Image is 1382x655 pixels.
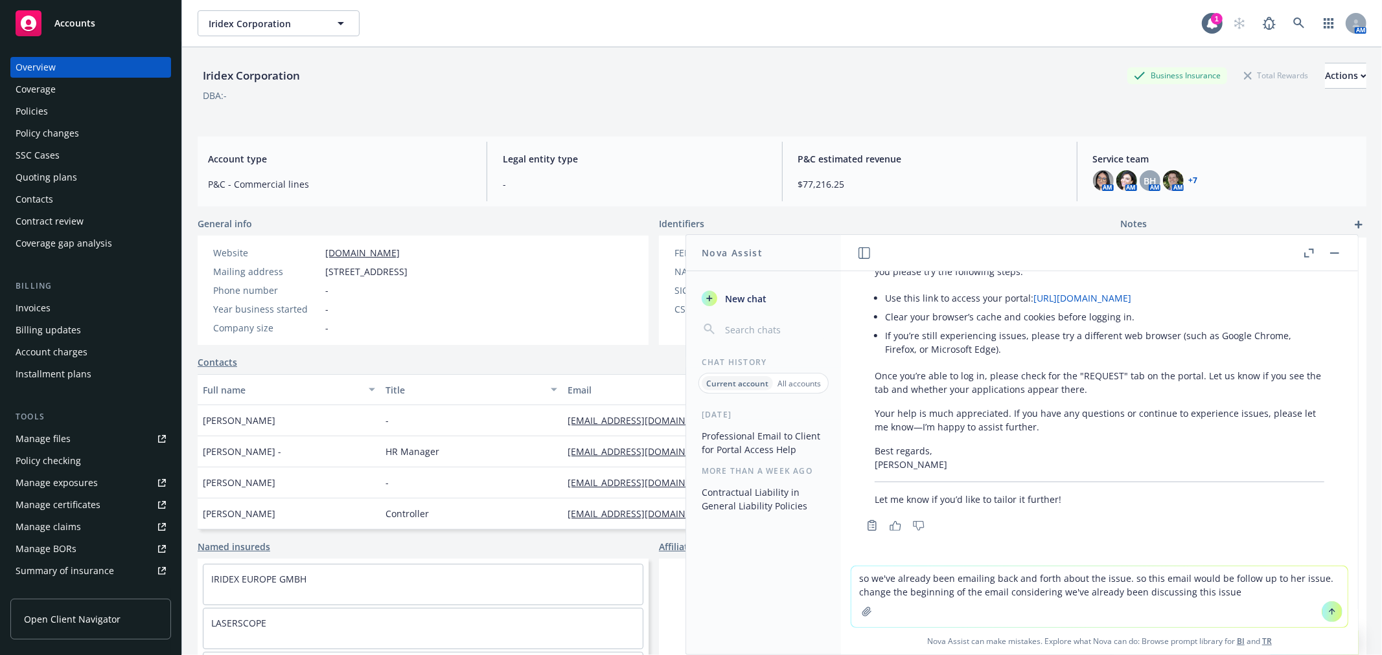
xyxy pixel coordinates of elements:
[10,494,171,515] a: Manage certificates
[722,320,825,339] input: Search chats
[846,628,1353,654] span: Nova Assist can make mistakes. Explore what Nova can do: Browse prompt library for and
[798,177,1061,191] span: $77,216.25
[1211,13,1223,25] div: 1
[697,425,831,460] button: Professional Email to Client for Portal Access Help
[1163,170,1184,191] img: photo
[1093,152,1356,166] span: Service team
[10,561,171,581] a: Summary of insurance
[16,79,56,100] div: Coverage
[198,374,380,405] button: Full name
[16,342,87,362] div: Account charges
[10,233,171,254] a: Coverage gap analysis
[203,383,361,397] div: Full name
[1238,67,1315,83] div: Total Rewards
[203,507,275,520] span: [PERSON_NAME]
[16,123,79,144] div: Policy changes
[1286,10,1312,36] a: Search
[568,414,730,427] a: [EMAIL_ADDRESS][DOMAIN_NAME]
[16,145,60,166] div: SSC Cases
[568,383,847,397] div: Email
[16,538,76,559] div: Manage BORs
[875,406,1324,434] p: Your help is much appreciated. If you have any questions or continue to experience issues, please...
[697,482,831,516] button: Contractual Liability in General Liability Policies
[54,18,95,28] span: Accounts
[10,472,171,493] a: Manage exposures
[562,374,866,405] button: Email
[851,566,1348,627] textarea: so we've already been emailing back and forth about the issue. so this email would be follow up t...
[1093,170,1114,191] img: photo
[503,152,766,166] span: Legal entity type
[10,364,171,384] a: Installment plans
[706,378,768,389] p: Current account
[1189,177,1198,184] a: +7
[686,357,841,368] div: Chat History
[1033,292,1131,304] a: [URL][DOMAIN_NAME]
[10,428,171,449] a: Manage files
[325,283,328,297] span: -
[885,307,1324,326] li: Clear your browser’s cache and cookies before logging in.
[386,445,439,458] span: HR Manager
[674,265,781,278] div: NAICS
[10,342,171,362] a: Account charges
[16,472,98,493] div: Manage exposures
[1256,10,1282,36] a: Report a Bug
[875,369,1324,396] p: Once you’re able to log in, please check for the "REQUEST" tab on the portal. Let us know if you ...
[10,57,171,78] a: Overview
[1316,10,1342,36] a: Switch app
[213,246,320,260] div: Website
[10,101,171,122] a: Policies
[1127,67,1227,83] div: Business Insurance
[386,507,429,520] span: Controller
[875,444,1324,471] p: Best regards, [PERSON_NAME]
[875,493,1324,506] p: Let me know if you’d like to tailor it further!
[386,383,544,397] div: Title
[203,445,281,458] span: [PERSON_NAME] -
[1120,217,1147,232] span: Notes
[208,177,471,191] span: P&C - Commercial lines
[325,302,328,316] span: -
[10,123,171,144] a: Policy changes
[503,177,766,191] span: -
[10,538,171,559] a: Manage BORs
[1237,636,1245,647] a: BI
[213,265,320,278] div: Mailing address
[568,507,730,520] a: [EMAIL_ADDRESS][DOMAIN_NAME]
[702,246,763,260] h1: Nova Assist
[686,409,841,420] div: [DATE]
[16,57,56,78] div: Overview
[10,145,171,166] a: SSC Cases
[10,167,171,188] a: Quoting plans
[213,283,320,297] div: Phone number
[198,10,360,36] button: Iridex Corporation
[674,283,781,297] div: SIC code
[16,561,114,581] div: Summary of insurance
[659,217,704,230] span: Identifiers
[325,265,408,278] span: [STREET_ADDRESS]
[16,101,48,122] div: Policies
[10,79,171,100] a: Coverage
[213,302,320,316] div: Year business started
[16,494,100,515] div: Manage certificates
[386,476,389,489] span: -
[10,5,171,41] a: Accounts
[16,516,81,537] div: Manage claims
[213,321,320,335] div: Company size
[686,465,841,476] div: More than a week ago
[198,355,237,369] a: Contacts
[10,450,171,471] a: Policy checking
[325,321,328,335] span: -
[10,516,171,537] a: Manage claims
[866,520,878,531] svg: Copy to clipboard
[211,617,266,629] a: LASERSCOPE
[568,445,730,458] a: [EMAIL_ADDRESS][DOMAIN_NAME]
[674,246,781,260] div: FEIN
[198,217,252,230] span: General info
[798,152,1061,166] span: P&C estimated revenue
[1325,63,1366,88] div: Actions
[674,302,781,316] div: CSLB
[659,540,742,553] a: Affiliated accounts
[10,211,171,232] a: Contract review
[10,320,171,340] a: Billing updates
[203,89,227,102] div: DBA: -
